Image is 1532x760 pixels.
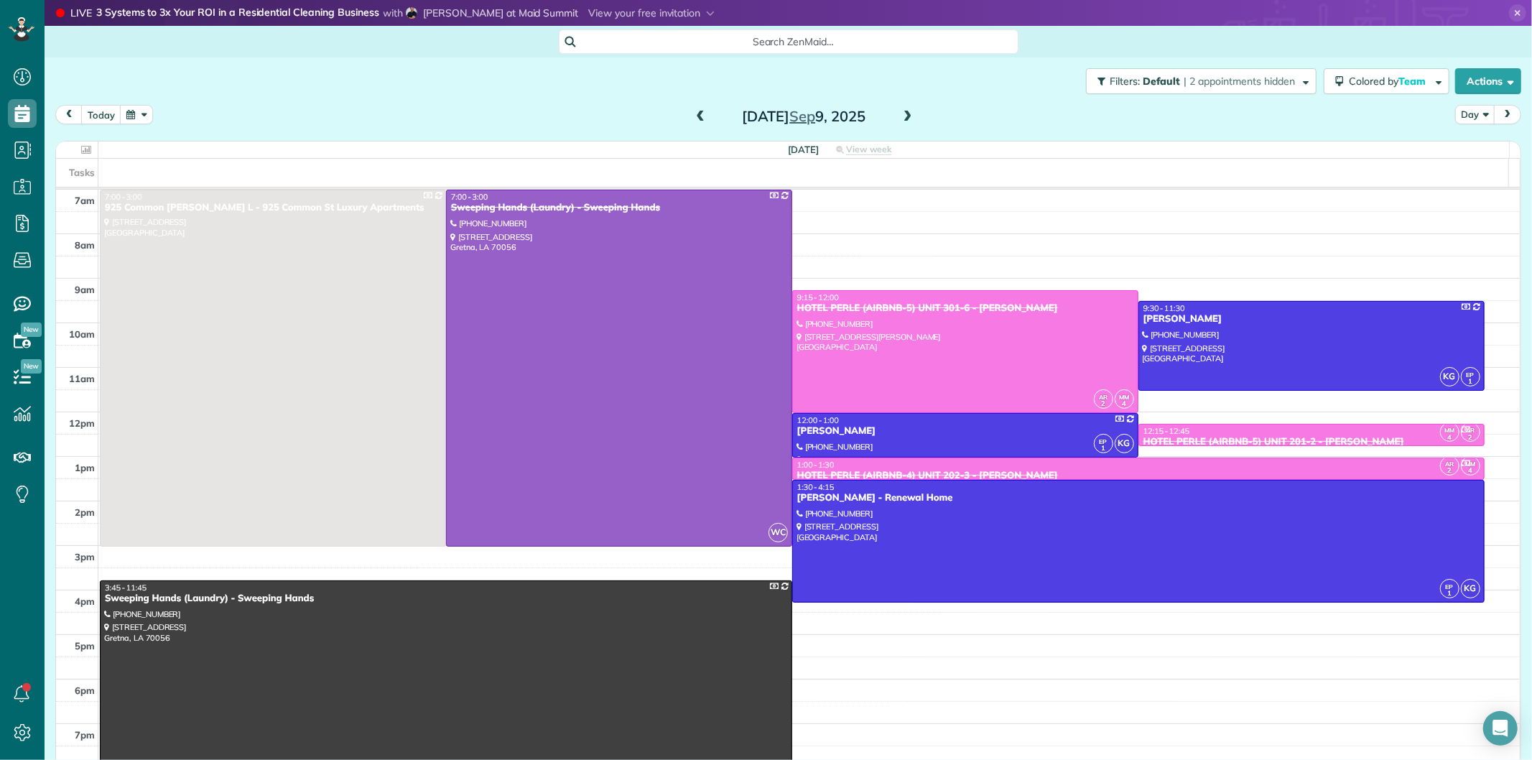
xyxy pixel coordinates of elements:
span: EP [1467,371,1475,379]
span: MM [1119,393,1129,401]
span: 1:00 - 1:30 [797,460,835,470]
small: 1 [1095,442,1113,455]
span: WC [769,523,788,542]
small: 4 [1441,431,1459,445]
div: [PERSON_NAME] [797,425,1134,437]
small: 2 [1441,464,1459,478]
span: Tasks [69,167,95,178]
span: 3pm [75,551,95,562]
span: KG [1440,367,1459,386]
span: 4pm [75,596,95,607]
small: 2 [1462,431,1480,445]
span: KG [1115,434,1134,453]
span: MM [1465,460,1475,468]
img: horacio-reyes-bc8646670b5443198450b93bc0fdfcae425479667f5a57d08a21e537803d0fa7.png [406,7,417,19]
span: with [384,6,404,19]
span: KG [1461,579,1480,598]
span: 9am [75,284,95,295]
span: 7:00 - 3:00 [105,192,142,202]
div: Sweeping Hands (Laundry) - Sweeping Hands [104,593,788,605]
button: Colored byTeam [1324,68,1449,94]
small: 2 [1095,397,1113,411]
span: 1:30 - 4:15 [797,482,835,492]
span: 7pm [75,729,95,741]
span: New [21,359,42,374]
small: 4 [1115,397,1133,411]
span: Default [1143,75,1181,88]
span: Filters: [1110,75,1140,88]
div: [PERSON_NAME] - Renewal Home [797,492,1480,504]
span: 7:00 - 3:00 [451,192,488,202]
a: Filters: Default | 2 appointments hidden [1079,68,1317,94]
span: 1pm [75,462,95,473]
span: New [21,323,42,337]
div: Sweeping Hands (Laundry) - Sweeping Hands [450,202,788,214]
small: 1 [1462,375,1480,389]
button: next [1494,105,1521,124]
span: AR [1099,393,1108,401]
button: prev [55,105,83,124]
span: | 2 appointments hidden [1184,75,1295,88]
div: [PERSON_NAME] [1143,313,1480,325]
span: Sep [789,107,815,125]
span: 10am [69,328,95,340]
span: [DATE] [788,144,819,155]
h2: [DATE] 9, 2025 [714,108,893,124]
button: Actions [1455,68,1521,94]
div: 925 Common [PERSON_NAME] L - 925 Common St Luxury Apartments [104,202,442,214]
span: 9:15 - 12:00 [797,292,839,302]
span: EP [1446,583,1454,590]
span: MM [1444,426,1454,434]
span: 7am [75,195,95,206]
span: View week [846,144,892,155]
button: Filters: Default | 2 appointments hidden [1086,68,1317,94]
button: today [81,105,121,124]
small: 4 [1462,464,1480,478]
span: Team [1398,75,1428,88]
span: 5pm [75,640,95,652]
div: HOTEL PERLE (AIRBNB-5) UNIT 201-2 - [PERSON_NAME] [1143,436,1480,448]
div: Open Intercom Messenger [1483,711,1518,746]
span: Colored by [1349,75,1431,88]
button: Day [1455,105,1495,124]
span: 8am [75,239,95,251]
span: 2pm [75,506,95,518]
span: AR [1445,460,1454,468]
span: [PERSON_NAME] at Maid Summit [423,6,578,19]
span: 6pm [75,685,95,696]
div: HOTEL PERLE (AIRBNB-5) UNIT 301-6 - [PERSON_NAME] [797,302,1134,315]
span: 12:15 - 12:45 [1143,426,1190,436]
span: 12pm [69,417,95,429]
span: AR [1466,426,1475,434]
span: 9:30 - 11:30 [1143,303,1185,313]
span: 12:00 - 1:00 [797,415,839,425]
span: EP [1100,437,1108,445]
div: HOTEL PERLE (AIRBNB-4) UNIT 202-3 - [PERSON_NAME] [797,470,1480,482]
span: 11am [69,373,95,384]
small: 1 [1441,587,1459,601]
span: 3:45 - 11:45 [105,583,147,593]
